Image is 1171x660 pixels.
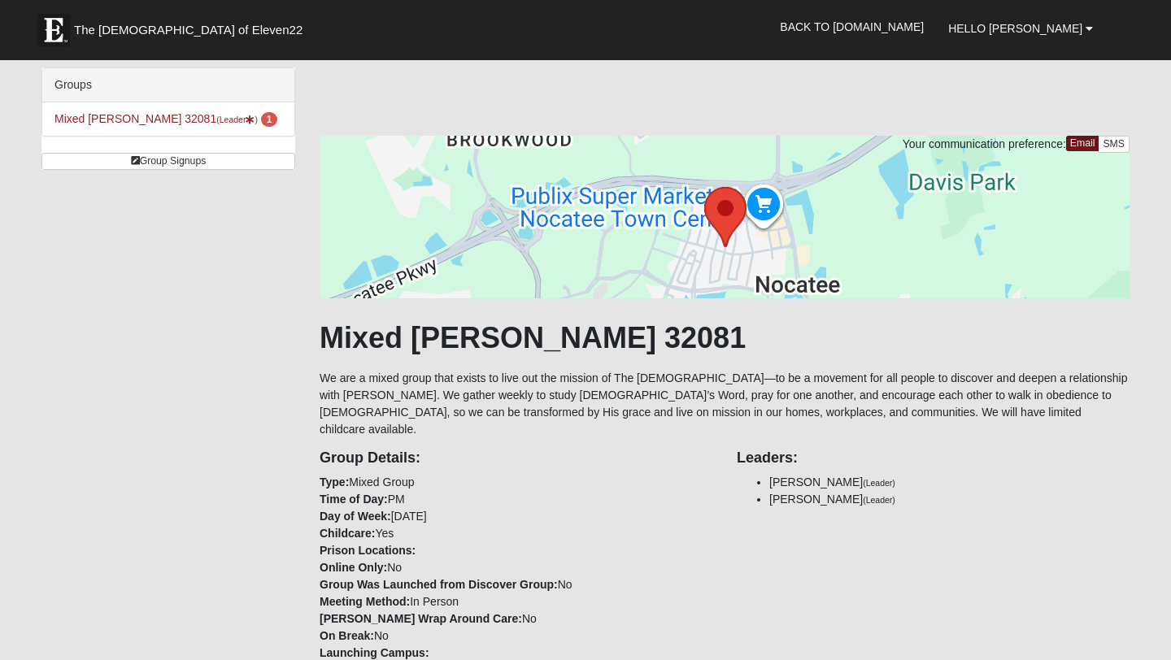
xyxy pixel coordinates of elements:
h4: Group Details: [320,449,712,467]
h1: Mixed [PERSON_NAME] 32081 [320,320,1130,355]
strong: On Break: [320,629,374,642]
span: The [DEMOGRAPHIC_DATA] of Eleven22 [74,22,303,38]
a: Hello [PERSON_NAME] [936,8,1105,49]
a: Back to [DOMAIN_NAME] [768,7,936,47]
div: Groups [42,68,294,102]
strong: Group Was Launched from Discover Group: [320,578,558,591]
li: [PERSON_NAME] [769,491,1130,508]
small: (Leader ) [216,115,258,124]
span: number of pending members [261,112,278,127]
strong: Prison Locations: [320,544,416,557]
strong: Type: [320,475,349,488]
a: SMS [1098,136,1130,153]
strong: [PERSON_NAME] Wrap Around Care: [320,612,522,625]
span: Hello [PERSON_NAME] [948,22,1082,35]
strong: Childcare: [320,527,375,540]
a: The [DEMOGRAPHIC_DATA] of Eleven22 [29,6,355,46]
strong: Online Only: [320,561,387,574]
span: Your communication preference: [903,137,1066,150]
a: Email [1066,136,1099,151]
h4: Leaders: [737,449,1130,467]
small: (Leader) [863,495,895,505]
strong: Time of Day: [320,493,388,506]
a: Mixed [PERSON_NAME] 32081(Leader) 1 [54,112,277,125]
img: Eleven22 logo [37,14,70,46]
strong: Day of Week: [320,510,391,523]
strong: Meeting Method: [320,595,410,608]
a: Group Signups [41,153,295,170]
small: (Leader) [863,478,895,488]
li: [PERSON_NAME] [769,474,1130,491]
